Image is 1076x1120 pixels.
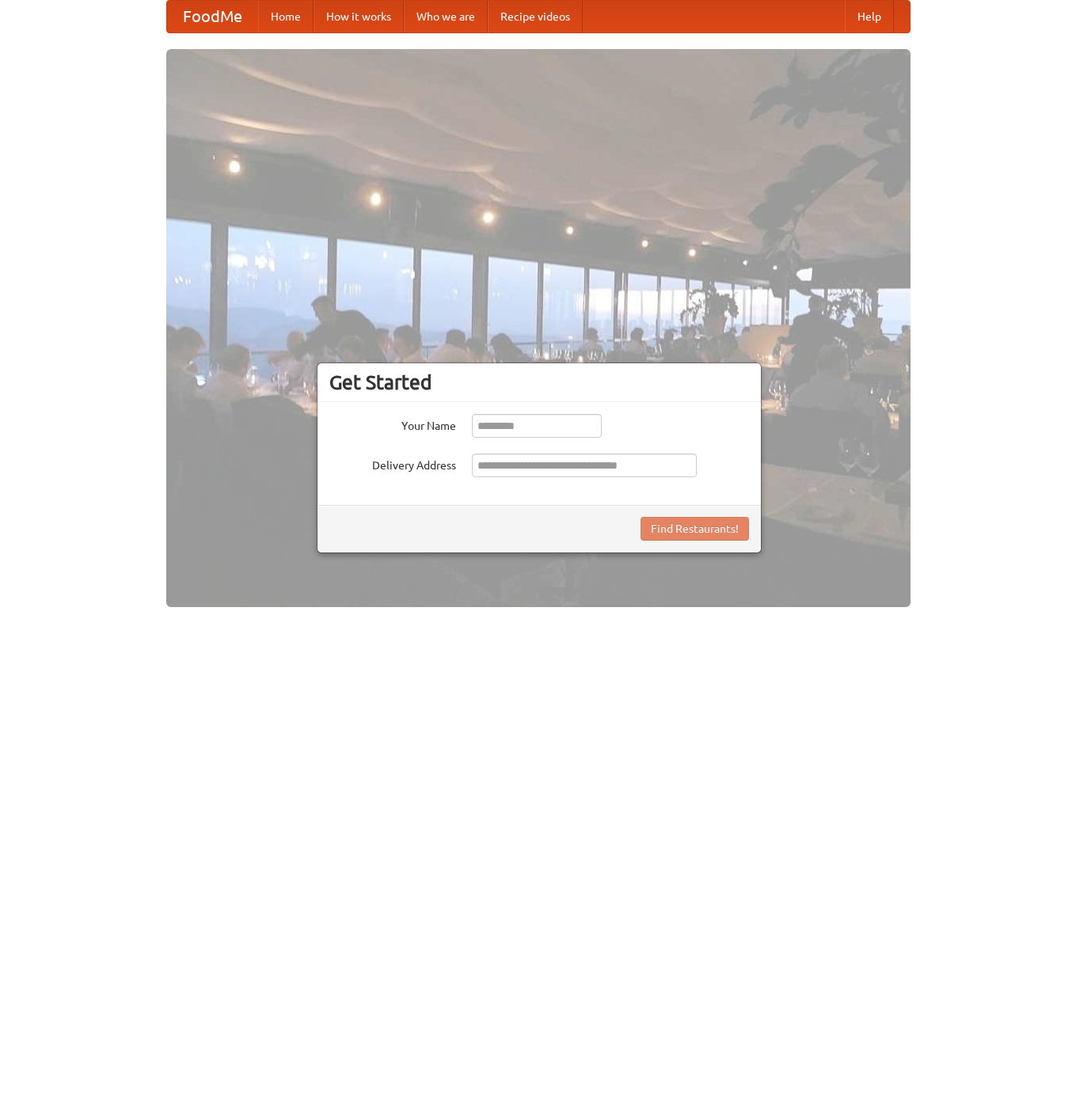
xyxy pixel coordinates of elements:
[329,454,456,473] label: Delivery Address
[167,1,258,32] a: FoodMe
[314,1,404,32] a: How it works
[258,1,314,32] a: Home
[641,517,749,541] button: Find Restaurants!
[329,370,749,394] h3: Get Started
[845,1,894,32] a: Help
[329,414,456,434] label: Your Name
[488,1,583,32] a: Recipe videos
[404,1,488,32] a: Who we are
